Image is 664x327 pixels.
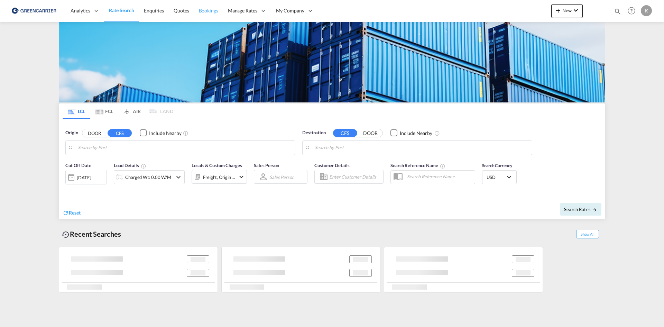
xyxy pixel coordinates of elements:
[554,8,580,13] span: New
[314,163,349,168] span: Customer Details
[554,6,562,15] md-icon: icon-plus 400-fg
[199,8,218,13] span: Bookings
[276,7,304,14] span: My Company
[114,170,185,184] div: Charged Wt: 0.00 W/Micon-chevron-down
[183,130,188,136] md-icon: Unchecked: Ignores neighbouring ports when fetching rates.Checked : Includes neighbouring ports w...
[487,174,506,180] span: USD
[641,5,652,16] div: K
[404,171,475,182] input: Search Reference Name
[440,163,445,169] md-icon: Your search will be saved by the below given name
[333,129,357,137] button: CFS
[329,172,381,182] input: Enter Customer Details
[482,163,512,168] span: Search Currency
[149,130,182,137] div: Include Nearby
[114,163,146,168] span: Load Details
[65,184,71,193] md-datepicker: Select
[77,174,91,181] div: [DATE]
[614,8,621,15] md-icon: icon-magnify
[108,129,132,137] button: CFS
[626,5,641,17] div: Help
[65,163,91,168] span: Cut Off Date
[62,230,70,239] md-icon: icon-backup-restore
[118,103,146,119] md-tab-item: AIR
[192,163,242,168] span: Locals & Custom Charges
[140,129,182,137] md-checkbox: Checkbox No Ink
[228,7,257,14] span: Manage Rates
[59,226,124,242] div: Recent Searches
[203,172,236,182] div: Freight Origin Destination
[65,170,107,184] div: [DATE]
[192,170,247,184] div: Freight Origin Destinationicon-chevron-down
[59,22,605,102] img: GreenCarrierFCL_LCL.png
[564,207,597,212] span: Search Rates
[358,129,382,137] button: DOOR
[390,163,445,168] span: Search Reference Name
[65,129,78,136] span: Origin
[63,210,69,216] md-icon: icon-refresh
[434,130,440,136] md-icon: Unchecked: Ignores neighbouring ports when fetching rates.Checked : Includes neighbouring ports w...
[71,7,90,14] span: Analytics
[551,4,583,18] button: icon-plus 400-fgNewicon-chevron-down
[174,8,189,13] span: Quotes
[63,103,173,119] md-pagination-wrapper: Use the left and right arrow keys to navigate between tabs
[82,129,107,137] button: DOOR
[63,209,81,217] div: icon-refreshReset
[572,6,580,15] md-icon: icon-chevron-down
[626,5,637,17] span: Help
[269,172,295,182] md-select: Sales Person
[237,173,246,181] md-icon: icon-chevron-down
[614,8,621,18] div: icon-magnify
[592,207,597,212] md-icon: icon-arrow-right
[254,163,279,168] span: Sales Person
[125,172,171,182] div: Charged Wt: 0.00 W/M
[123,107,131,112] md-icon: icon-airplane
[174,173,183,181] md-icon: icon-chevron-down
[10,3,57,19] img: b0b18ec08afe11efb1d4932555f5f09d.png
[78,143,292,153] input: Search by Port
[59,119,605,219] div: Origin DOOR CFS Checkbox No InkUnchecked: Ignores neighbouring ports when fetching rates.Checked ...
[400,130,432,137] div: Include Nearby
[63,103,90,119] md-tab-item: LCL
[302,129,326,136] span: Destination
[560,203,601,216] button: Search Ratesicon-arrow-right
[144,8,164,13] span: Enquiries
[486,172,513,182] md-select: Select Currency: $ USDUnited States Dollar
[141,163,146,169] md-icon: Chargeable Weight
[109,7,134,13] span: Rate Search
[390,129,432,137] md-checkbox: Checkbox No Ink
[90,103,118,119] md-tab-item: FCL
[315,143,528,153] input: Search by Port
[69,210,81,216] span: Reset
[576,230,599,238] span: Show All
